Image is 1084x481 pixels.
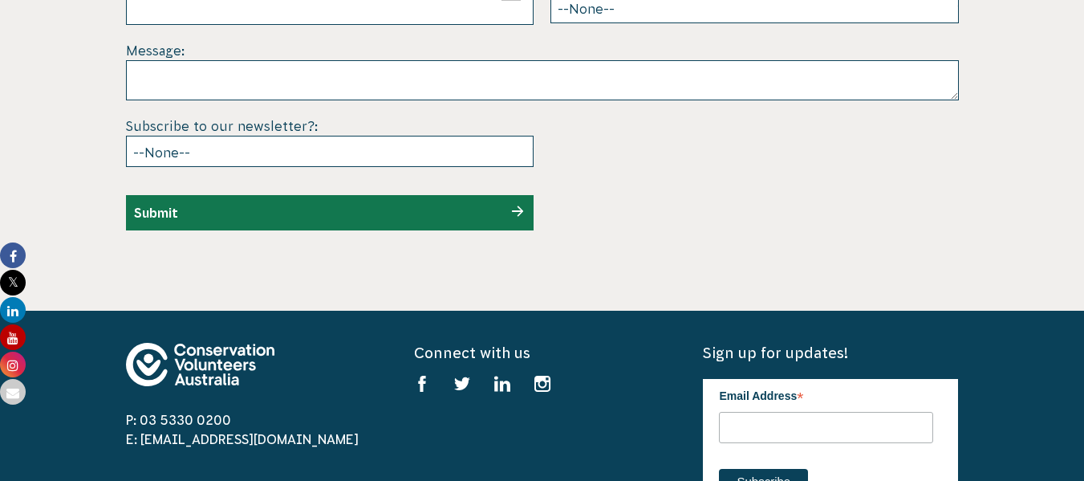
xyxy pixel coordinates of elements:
a: P: 03 5330 0200 [126,413,231,427]
div: Message: [126,41,959,100]
img: logo-footer.svg [126,343,274,386]
select: Subscribe to our newsletter? [126,136,534,167]
input: Submit [134,206,178,220]
h5: Connect with us [414,343,669,363]
label: Email Address [719,379,933,410]
h5: Sign up for updates! [703,343,958,363]
div: Subscribe to our newsletter?: [126,116,534,167]
iframe: reCAPTCHA [550,116,794,179]
a: E: [EMAIL_ADDRESS][DOMAIN_NAME] [126,432,359,446]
